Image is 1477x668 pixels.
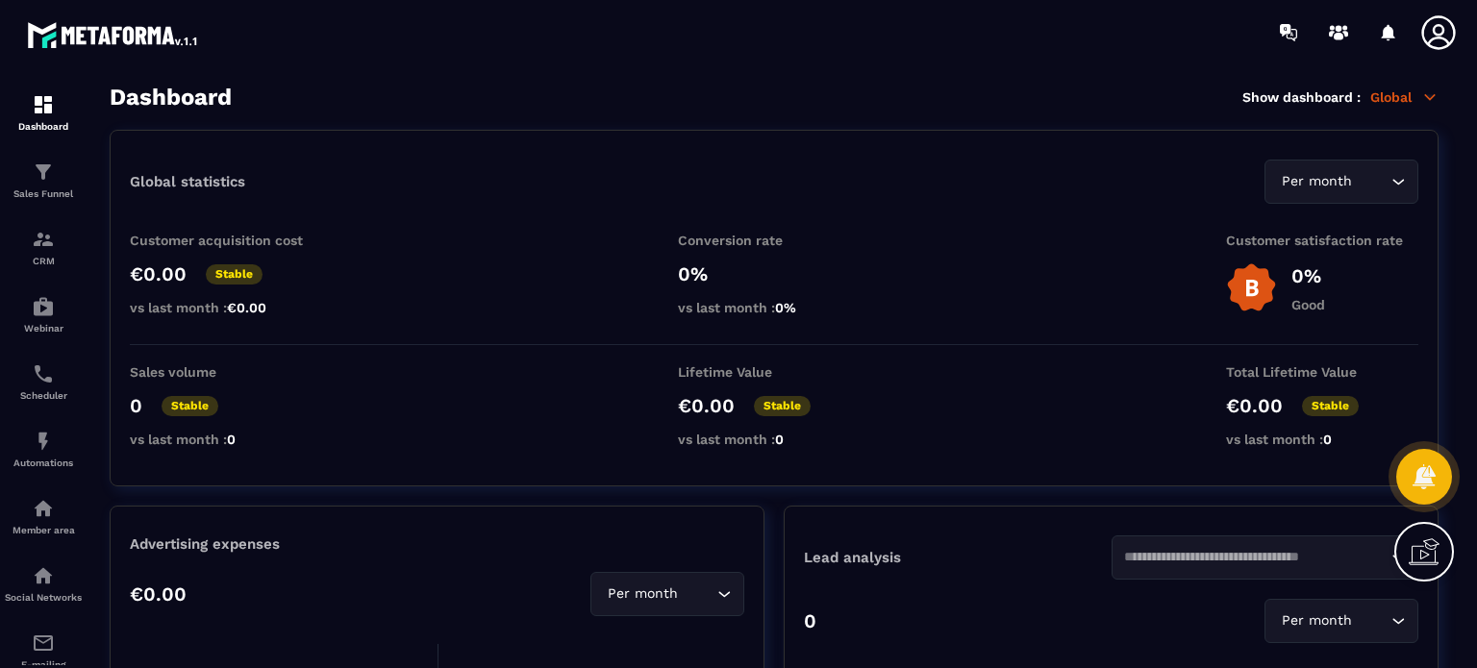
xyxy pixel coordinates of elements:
p: Global statistics [130,173,245,190]
p: €0.00 [678,394,735,417]
p: Customer satisfaction rate [1226,233,1418,248]
p: Automations [5,458,82,468]
p: Dashboard [5,121,82,132]
a: formationformationSales Funnel [5,146,82,213]
p: Global [1370,88,1439,106]
p: 0 [130,394,142,417]
p: Social Networks [5,592,82,603]
a: social-networksocial-networkSocial Networks [5,550,82,617]
p: 0% [1291,264,1325,287]
p: Webinar [5,323,82,334]
span: 0 [775,432,784,447]
img: formation [32,161,55,184]
p: Scheduler [5,390,82,401]
h3: Dashboard [110,84,232,111]
p: Advertising expenses [130,535,744,553]
img: social-network [32,564,55,587]
p: Stable [1302,396,1359,416]
span: 0 [227,432,236,447]
p: 0 [804,609,816,632]
p: €0.00 [1226,394,1283,417]
p: Sales Funnel [5,188,82,199]
p: CRM [5,256,82,266]
p: Total Lifetime Value [1226,364,1418,380]
p: Stable [162,396,218,416]
p: vs last month : [130,432,322,447]
div: Search for option [1264,599,1418,643]
span: Per month [603,583,682,605]
span: 0 [1323,432,1332,447]
input: Search for option [1124,547,1388,568]
a: formationformationDashboard [5,79,82,146]
img: formation [32,93,55,116]
p: vs last month : [678,300,870,315]
img: automations [32,295,55,318]
p: Good [1291,297,1325,312]
a: automationsautomationsMember area [5,482,82,550]
div: Search for option [590,572,744,616]
span: €0.00 [227,300,266,315]
input: Search for option [1356,610,1387,631]
p: Sales volume [130,364,322,380]
img: automations [32,497,55,520]
img: b-badge-o.b3b20ee6.svg [1226,262,1277,313]
a: formationformationCRM [5,213,82,281]
p: Customer acquisition cost [130,233,322,248]
img: scheduler [32,362,55,385]
img: email [32,631,55,655]
a: automationsautomationsWebinar [5,281,82,348]
p: €0.00 [130,262,187,285]
p: 0% [678,262,870,285]
p: Show dashboard : [1242,89,1361,105]
p: €0.00 [130,582,187,606]
span: Per month [1277,610,1356,631]
img: logo [27,17,200,52]
span: 0% [775,300,796,315]
a: automationsautomationsAutomations [5,415,82,482]
input: Search for option [682,583,713,605]
img: formation [32,228,55,251]
p: vs last month : [678,432,870,447]
p: Conversion rate [678,233,870,248]
div: Search for option [1264,160,1418,204]
p: Member area [5,525,82,535]
img: automations [32,430,55,453]
div: Search for option [1112,535,1419,580]
span: Per month [1277,171,1356,192]
p: vs last month : [1226,432,1418,447]
a: schedulerschedulerScheduler [5,348,82,415]
p: Stable [754,396,811,416]
p: Lifetime Value [678,364,870,380]
p: vs last month : [130,300,322,315]
input: Search for option [1356,171,1387,192]
p: Stable [206,264,263,285]
p: Lead analysis [804,549,1112,566]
